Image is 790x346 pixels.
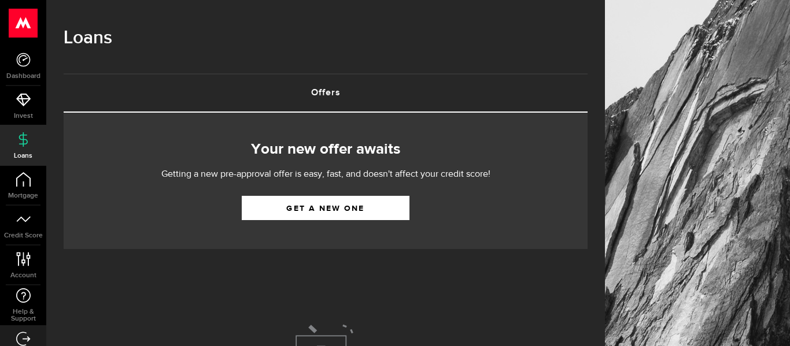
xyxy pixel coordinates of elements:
[64,73,588,113] ul: Tabs Navigation
[64,23,588,53] h1: Loans
[242,196,409,220] a: Get a new one
[126,168,525,181] p: Getting a new pre-approval offer is easy, fast, and doesn't affect your credit score!
[81,137,570,162] h2: Your new offer awaits
[741,297,790,346] iframe: LiveChat chat widget
[64,75,588,111] a: Offers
